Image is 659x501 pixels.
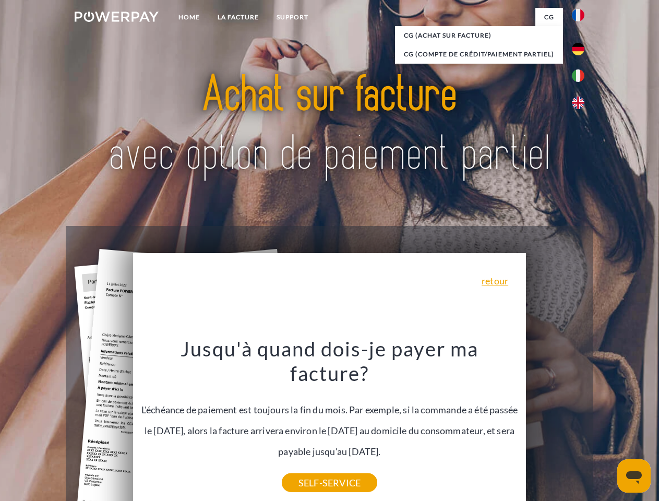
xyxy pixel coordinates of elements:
[572,97,584,109] img: en
[617,459,651,493] iframe: Bouton de lancement de la fenêtre de messagerie
[75,11,159,22] img: logo-powerpay-white.svg
[572,69,584,82] img: it
[572,43,584,55] img: de
[100,50,559,200] img: title-powerpay_fr.svg
[139,336,520,483] div: L'échéance de paiement est toujours la fin du mois. Par exemple, si la commande a été passée le [...
[268,8,317,27] a: Support
[209,8,268,27] a: LA FACTURE
[572,9,584,21] img: fr
[535,8,563,27] a: CG
[170,8,209,27] a: Home
[139,336,520,386] h3: Jusqu'à quand dois-je payer ma facture?
[395,45,563,64] a: CG (Compte de crédit/paiement partiel)
[395,26,563,45] a: CG (achat sur facture)
[282,473,377,492] a: SELF-SERVICE
[482,276,508,285] a: retour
